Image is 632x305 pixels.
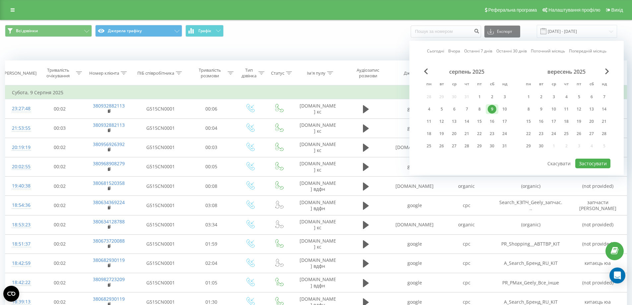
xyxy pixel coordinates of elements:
div: нд 7 вер 2025 р. [598,92,610,102]
div: 8 [475,105,484,114]
div: 5 [437,105,446,114]
div: 19 [575,117,583,126]
td: 00:02 [36,177,84,196]
div: 18 [562,117,571,126]
div: 11 [562,105,571,114]
td: PR_PMax_Geely_Все_інше [492,273,569,292]
button: Застосувати [575,159,610,168]
div: нд 31 серп 2025 р. [498,141,511,151]
div: 20:02:55 [12,160,29,173]
td: google [389,118,441,138]
div: сб 30 серп 2025 р. [486,141,498,151]
div: чт 4 вер 2025 р. [560,92,573,102]
button: Open CMP widget [3,286,19,302]
div: 20 [587,117,596,126]
div: 30 [537,142,545,150]
td: [DOMAIN_NAME] кс [293,99,343,118]
a: 380673720088 [93,238,125,244]
td: G515CN0001 [134,234,187,254]
a: 380956926392 [93,141,125,147]
div: Тривалість розмови [193,67,226,79]
div: вт 30 вер 2025 р. [535,141,547,151]
div: 2 [537,93,545,101]
div: вт 26 серп 2025 р. [435,141,448,151]
div: 8 [524,105,533,114]
div: сб 2 серп 2025 р. [486,92,498,102]
td: PR_Shopping__АВТТВР_KIT [492,234,569,254]
td: [DOMAIN_NAME] [389,215,441,234]
a: 380682930119 [93,296,125,302]
div: 28 [600,129,608,138]
td: (not provided) [569,215,627,234]
span: Всі дзвінки [16,28,38,34]
div: 18:54:36 [12,199,29,212]
td: [DOMAIN_NAME] [389,138,441,157]
td: 02:04 [187,254,236,273]
a: Останні 7 днів [464,48,492,54]
td: [DOMAIN_NAME] вдфн [293,273,343,292]
abbr: середа [449,80,459,90]
div: 18:42:59 [12,257,29,270]
td: google [389,99,441,118]
div: 20:19:19 [12,141,29,154]
span: Next Month [605,68,609,74]
button: Експорт [484,26,520,38]
div: пт 26 вер 2025 р. [573,129,585,139]
div: нд 14 вер 2025 р. [598,104,610,114]
abbr: понеділок [524,80,533,90]
div: чт 21 серп 2025 р. [460,129,473,139]
div: пт 12 вер 2025 р. [573,104,585,114]
td: google [389,196,441,215]
div: 10 [549,105,558,114]
div: 13 [450,117,458,126]
div: 13 [587,105,596,114]
div: 6 [450,105,458,114]
abbr: п’ятниця [574,80,584,90]
span: Search_КЗПЧ_Geely_запчас... [499,199,562,211]
abbr: субота [487,80,497,90]
td: G515CN0001 [134,215,187,234]
div: 6 [587,93,596,101]
td: [DOMAIN_NAME] кс [293,215,343,234]
td: G515CN0001 [134,177,187,196]
div: пн 15 вер 2025 р. [522,116,535,126]
div: ср 17 вер 2025 р. [547,116,560,126]
div: 22 [524,129,533,138]
div: Аудіозапис розмови [349,67,387,79]
div: ср 6 серп 2025 р. [448,104,460,114]
td: [DOMAIN_NAME] вдфн [293,196,343,215]
div: нд 3 серп 2025 р. [498,92,511,102]
a: Попередній місяць [569,48,606,54]
div: нд 17 серп 2025 р. [498,116,511,126]
div: ср 13 серп 2025 р. [448,116,460,126]
abbr: понеділок [424,80,434,90]
td: китаєць юа [569,254,627,273]
div: 25 [425,142,433,150]
div: 1 [524,93,533,101]
span: Графік [198,29,211,33]
div: чт 25 вер 2025 р. [560,129,573,139]
a: Останні 30 днів [496,48,527,54]
td: 00:02 [36,196,84,215]
div: пт 22 серп 2025 р. [473,129,486,139]
div: 21 [462,129,471,138]
div: 24 [549,129,558,138]
td: 00:02 [36,99,84,118]
div: пт 8 серп 2025 р. [473,104,486,114]
div: ср 3 вер 2025 р. [547,92,560,102]
div: 10 [500,105,509,114]
span: Вихід [611,7,623,13]
a: 380681520358 [93,180,125,186]
div: пн 29 вер 2025 р. [522,141,535,151]
div: 28 [462,142,471,150]
td: 00:04 [187,118,236,138]
div: пт 1 серп 2025 р. [473,92,486,102]
td: G515CN0001 [134,138,187,157]
td: G515CN0001 [134,196,187,215]
td: (not provided) [569,177,627,196]
a: 380682930119 [93,257,125,263]
div: 23 [488,129,496,138]
div: сб 27 вер 2025 р. [585,129,598,139]
div: чт 7 серп 2025 р. [460,104,473,114]
a: 380932882113 [93,122,125,128]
